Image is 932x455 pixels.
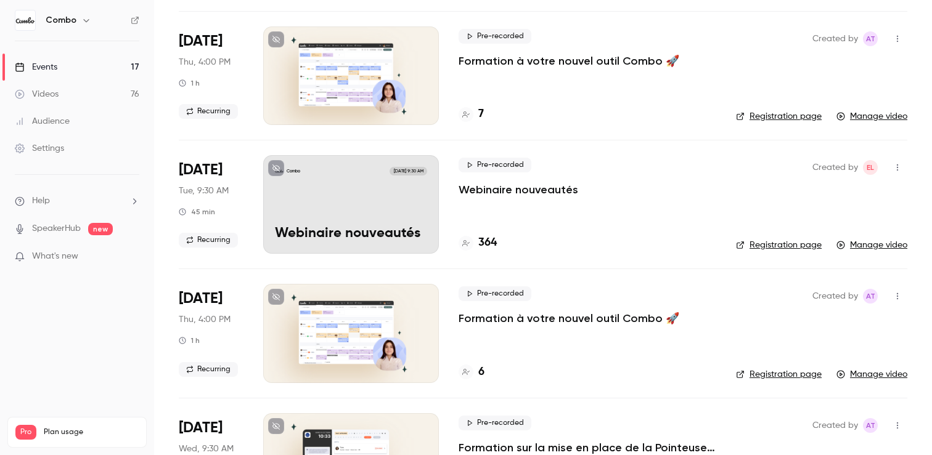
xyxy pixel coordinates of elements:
[866,289,875,304] span: AT
[179,155,243,254] div: Jul 8 Tue, 9:30 AM (Europe/Paris)
[179,207,215,217] div: 45 min
[179,418,223,438] span: [DATE]
[863,289,878,304] span: Amandine Test
[866,418,875,433] span: AT
[179,78,200,88] div: 1 h
[459,440,716,455] a: Formation sur la mise en place de la Pointeuse Combo 🚦
[15,115,70,127] div: Audience
[867,160,874,175] span: EL
[863,160,878,175] span: Emeline Leyre
[459,29,531,44] span: Pre-recorded
[179,104,238,119] span: Recurring
[46,14,76,26] h6: Combo
[88,223,113,235] span: new
[15,10,35,30] img: Combo
[459,364,484,381] a: 6
[459,106,484,123] a: 7
[866,31,875,46] span: AT
[863,418,878,433] span: Amandine Test
[179,284,243,382] div: Jul 3 Thu, 4:00 PM (Europe/Paris)
[15,195,139,207] li: help-dropdown-opener
[179,233,238,248] span: Recurring
[863,31,878,46] span: Amandine Test
[15,425,36,440] span: Pro
[736,368,822,381] a: Registration page
[179,185,229,197] span: Tue, 9:30 AM
[478,364,484,381] h4: 6
[179,56,231,68] span: Thu, 4:00 PM
[15,61,57,73] div: Events
[263,155,439,254] a: Webinaire nouveautésCombo[DATE] 9:30 AMWebinaire nouveautés
[478,106,484,123] h4: 7
[32,222,81,235] a: SpeakerHub
[459,311,679,326] a: Formation à votre nouvel outil Combo 🚀
[459,158,531,172] span: Pre-recorded
[179,313,231,326] span: Thu, 4:00 PM
[812,418,858,433] span: Created by
[179,289,223,308] span: [DATE]
[459,416,531,430] span: Pre-recorded
[459,182,578,197] a: Webinaire nouveautés
[125,251,139,262] iframe: Noticeable Trigger
[459,286,531,301] span: Pre-recorded
[736,110,822,123] a: Registration page
[179,362,238,377] span: Recurring
[32,195,50,207] span: Help
[179,31,223,51] span: [DATE]
[32,250,78,263] span: What's new
[812,31,858,46] span: Created by
[179,160,223,180] span: [DATE]
[459,235,497,251] a: 364
[15,88,59,100] div: Videos
[179,26,243,125] div: Jul 10 Thu, 4:00 PM (Europe/Paris)
[15,142,64,155] div: Settings
[836,239,907,251] a: Manage video
[836,368,907,381] a: Manage video
[179,336,200,345] div: 1 h
[275,226,427,242] p: Webinaire nouveautés
[390,167,427,175] span: [DATE] 9:30 AM
[179,443,234,455] span: Wed, 9:30 AM
[459,54,679,68] a: Formation à votre nouvel outil Combo 🚀
[44,427,139,437] span: Plan usage
[836,110,907,123] a: Manage video
[736,239,822,251] a: Registration page
[812,160,858,175] span: Created by
[478,235,497,251] h4: 364
[812,289,858,304] span: Created by
[287,168,300,174] p: Combo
